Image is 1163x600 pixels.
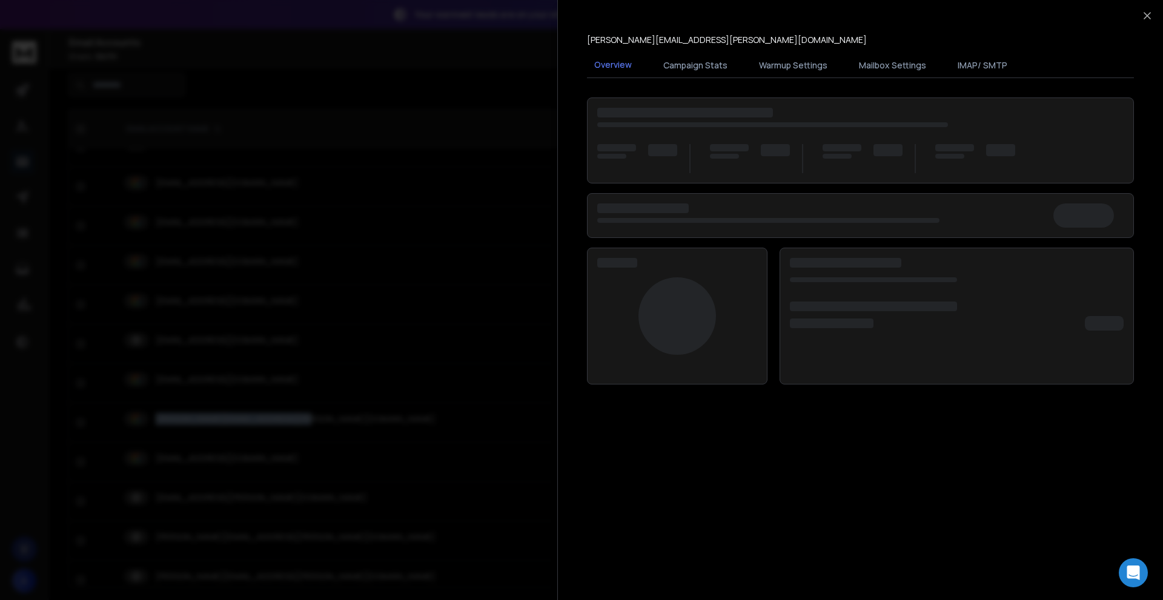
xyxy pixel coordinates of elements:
[752,52,835,79] button: Warmup Settings
[950,52,1015,79] button: IMAP/ SMTP
[587,51,639,79] button: Overview
[656,52,735,79] button: Campaign Stats
[852,52,933,79] button: Mailbox Settings
[1119,558,1148,587] div: Open Intercom Messenger
[587,34,867,46] p: [PERSON_NAME][EMAIL_ADDRESS][PERSON_NAME][DOMAIN_NAME]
